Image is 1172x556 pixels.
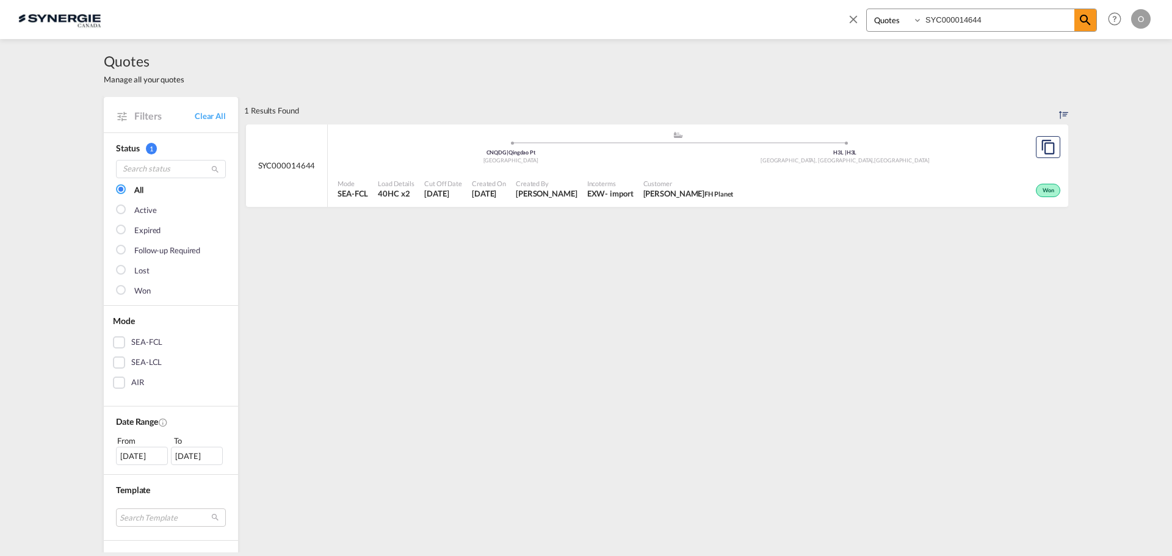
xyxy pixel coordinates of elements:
[116,142,226,154] div: Status 1
[134,285,151,297] div: Won
[671,132,685,138] md-icon: assets/icons/custom/ship-fill.svg
[131,377,144,389] div: AIR
[605,188,633,199] div: - import
[104,74,184,85] span: Manage all your quotes
[116,435,226,465] span: From To [DATE][DATE]
[246,125,1068,208] div: SYC000014644 assets/icons/custom/ship-fill.svgassets/icons/custom/roll-o-plane.svgOriginQingdao P...
[211,165,220,174] md-icon: icon-magnify
[1036,184,1060,197] div: Won
[1074,9,1096,31] span: icon-magnify
[116,435,170,447] div: From
[113,316,135,326] span: Mode
[704,190,733,198] span: FH Planet
[116,160,226,178] input: Search status
[146,143,157,154] span: 1
[116,447,168,465] div: [DATE]
[847,149,857,156] span: H3L
[1036,136,1060,158] button: Copy Quote
[18,5,101,33] img: 1f56c880d42311ef80fc7dca854c8e59.png
[587,188,606,199] div: EXW
[516,179,577,188] span: Created By
[134,204,156,217] div: Active
[472,179,506,188] span: Created On
[1043,187,1057,195] span: Won
[874,157,929,164] span: [GEOGRAPHIC_DATA]
[1078,13,1093,27] md-icon: icon-magnify
[587,179,634,188] span: Incoterms
[134,184,143,197] div: All
[116,143,139,153] span: Status
[338,179,368,188] span: Mode
[134,245,200,257] div: Follow-up Required
[643,179,734,188] span: Customer
[1059,97,1068,124] div: Sort by: Created On
[116,485,150,495] span: Template
[1041,140,1055,154] md-icon: assets/icons/custom/copyQuote.svg
[483,157,538,164] span: [GEOGRAPHIC_DATA]
[643,188,734,199] span: Kodi Weerasinghe FH Planet
[472,188,506,199] span: 9 Sep 2025
[195,110,226,121] a: Clear All
[1104,9,1125,29] span: Help
[134,109,195,123] span: Filters
[1104,9,1131,31] div: Help
[171,447,223,465] div: [DATE]
[922,9,1074,31] input: Enter Quotation Number
[833,149,847,156] span: H3L
[587,188,634,199] div: EXW import
[424,179,462,188] span: Cut Off Date
[845,149,847,156] span: |
[847,12,860,26] md-icon: icon-close
[113,356,229,369] md-checkbox: SEA-LCL
[258,160,316,171] span: SYC000014644
[507,149,508,156] span: |
[104,51,184,71] span: Quotes
[131,336,162,348] div: SEA-FCL
[378,188,414,199] span: 40HC x 2
[131,356,162,369] div: SEA-LCL
[244,97,299,124] div: 1 Results Found
[134,265,150,277] div: Lost
[516,188,577,199] span: Rosa Ho
[378,179,414,188] span: Load Details
[424,188,462,199] span: 9 Sep 2025
[1131,9,1151,29] div: O
[113,336,229,348] md-checkbox: SEA-FCL
[113,377,229,389] md-checkbox: AIR
[487,149,535,156] span: CNQDG Qingdao Pt
[158,417,168,427] md-icon: Created On
[134,225,161,237] div: Expired
[173,435,226,447] div: To
[847,9,866,38] span: icon-close
[873,157,874,164] span: ,
[761,157,874,164] span: [GEOGRAPHIC_DATA], [GEOGRAPHIC_DATA]
[116,416,158,427] span: Date Range
[338,188,368,199] span: SEA-FCL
